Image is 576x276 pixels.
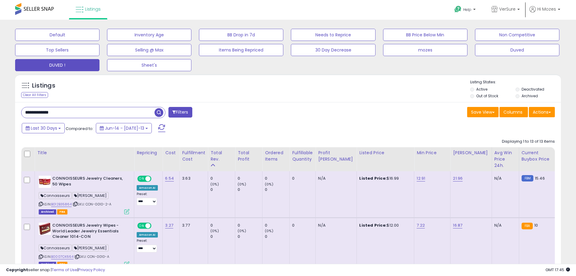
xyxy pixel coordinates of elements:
[182,223,203,228] div: 3.77
[417,150,448,156] div: Min Price
[22,123,65,133] button: Last 30 Days
[502,139,555,145] div: Displaying 1 to 13 of 13 items
[522,175,533,181] small: FBM
[535,175,545,181] span: 15.46
[359,223,409,228] div: $12.00
[475,44,559,56] button: Duved
[545,267,570,273] span: 2025-08-13 17:45 GMT
[265,182,273,187] small: (0%)
[107,29,191,41] button: Inventory Age
[529,107,555,117] button: Actions
[182,176,203,181] div: 3.63
[39,176,51,188] img: 417hyttc6ML._SL40_.jpg
[291,44,375,56] button: 30 Day Decrease
[499,6,516,12] span: VerSure
[494,223,514,228] div: N/A
[199,44,283,56] button: Items Being Repriced
[238,228,246,233] small: (0%)
[210,228,219,233] small: (0%)
[6,267,28,273] strong: Copyright
[210,176,235,181] div: 0
[265,176,289,181] div: 0
[107,44,191,56] button: Selling @ Max
[522,87,544,92] label: Deactivated
[292,223,311,228] div: 0
[52,223,126,241] b: CONNOISSEURS Jewelry Wipes - World Leader Jewelry Essentials Cleaner 1014-CON
[463,7,471,12] span: Help
[453,175,463,181] a: 21.96
[238,176,262,181] div: 0
[522,223,533,229] small: FBA
[318,223,352,228] div: N/A
[57,262,67,267] span: FBA
[265,150,287,162] div: Ordered Items
[137,239,158,252] div: Preset:
[417,175,425,181] a: 12.91
[454,5,462,13] i: Get Help
[453,222,462,228] a: 16.87
[39,262,56,267] span: Listings that have been deleted from Seller Central
[210,234,235,239] div: 0
[318,150,354,162] div: Profit [PERSON_NAME]
[151,176,160,181] span: OFF
[417,222,425,228] a: 7.22
[137,185,158,191] div: Amazon AI
[238,150,260,162] div: Total Profit
[15,29,99,41] button: Default
[96,123,152,133] button: Jun-14 - [DATE]-13
[39,192,72,199] span: Connoisseurs
[470,79,561,85] p: Listing States:
[500,107,528,117] button: Columns
[51,202,72,207] a: B012B35864
[165,150,177,156] div: Cost
[467,107,499,117] button: Save View
[37,150,132,156] div: Title
[453,150,489,156] div: [PERSON_NAME]
[494,150,516,169] div: Avg Win Price 24h.
[534,222,538,228] span: 10
[137,232,158,238] div: Amazon AI
[383,44,467,56] button: mozes
[210,187,235,192] div: 0
[494,176,514,181] div: N/A
[52,176,126,188] b: CONNOISSEURS Jewelry Cleaners, 50 Wipes
[168,107,192,118] button: Filters
[238,182,246,187] small: (0%)
[292,176,311,181] div: 0
[383,29,467,41] button: BB Price Below Min
[476,93,498,98] label: Out of Stock
[537,6,556,12] span: Hi Mozes
[529,6,560,20] a: Hi Mozes
[72,244,109,251] span: [PERSON_NAME]
[51,254,73,259] a: B0007CK664
[31,125,57,131] span: Last 30 Days
[210,223,235,228] div: 0
[15,59,99,71] button: DUVED !
[107,59,191,71] button: Sheet's
[39,176,129,214] div: ASIN:
[21,92,48,98] div: Clear All Filters
[39,209,56,214] span: Listings that have been deleted from Seller Central
[78,267,105,273] a: Privacy Policy
[73,202,111,207] span: | SKU: CON-0010-2-A
[292,150,313,162] div: Fulfillable Quantity
[39,223,51,235] img: 41wv3b6za2L._SL40_.jpg
[15,44,99,56] button: Top Sellers
[476,87,487,92] label: Active
[74,254,109,259] span: | SKU: CON-0010-A
[32,81,55,90] h5: Listings
[151,223,160,228] span: OFF
[138,176,145,181] span: ON
[359,176,409,181] div: $16.99
[475,29,559,41] button: Non Competitive
[199,29,283,41] button: BB Drop in 7d
[238,187,262,192] div: 0
[450,1,482,20] a: Help
[52,267,77,273] a: Terms of Use
[359,175,387,181] b: Listed Price:
[359,222,387,228] b: Listed Price:
[522,93,538,98] label: Archived
[291,29,375,41] button: Needs to Reprice
[318,176,352,181] div: N/A
[210,182,219,187] small: (0%)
